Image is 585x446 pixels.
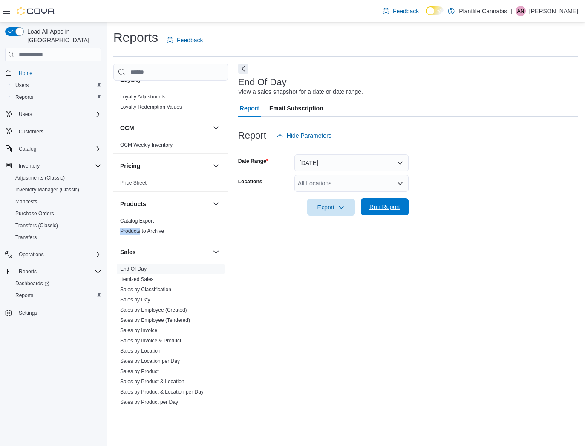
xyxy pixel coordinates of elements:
[15,198,37,205] span: Manifests
[2,307,105,319] button: Settings
[9,232,105,243] button: Transfers
[379,3,422,20] a: Feedback
[19,268,37,275] span: Reports
[113,140,228,153] div: OCM
[2,143,105,155] button: Catalog
[9,278,105,290] a: Dashboards
[12,232,40,243] a: Transfers
[19,70,32,77] span: Home
[240,100,259,117] span: Report
[120,337,181,344] span: Sales by Invoice & Product
[120,180,147,186] a: Price Sheet
[15,68,36,78] a: Home
[120,287,171,293] a: Sales by Classification
[287,131,331,140] span: Hide Parameters
[120,162,209,170] button: Pricing
[120,93,166,100] span: Loyalty Adjustments
[2,108,105,120] button: Users
[19,111,32,118] span: Users
[9,79,105,91] button: Users
[9,196,105,208] button: Manifests
[426,6,444,15] input: Dark Mode
[15,280,49,287] span: Dashboards
[120,378,184,385] span: Sales by Product & Location
[120,348,161,354] a: Sales by Location
[120,104,182,110] a: Loyalty Redemption Values
[15,94,33,101] span: Reports
[15,308,40,318] a: Settings
[120,368,159,375] span: Sales by Product
[120,180,147,186] span: Price Sheet
[211,247,221,257] button: Sales
[15,127,47,137] a: Customers
[12,173,101,183] span: Adjustments (Classic)
[120,296,150,303] span: Sales by Day
[12,80,32,90] a: Users
[12,197,101,207] span: Manifests
[12,185,101,195] span: Inventory Manager (Classic)
[120,162,140,170] h3: Pricing
[12,197,40,207] a: Manifests
[369,203,400,211] span: Run Report
[238,77,287,87] h3: End Of Day
[15,161,43,171] button: Inventory
[120,379,184,385] a: Sales by Product & Location
[15,186,79,193] span: Inventory Manager (Classic)
[15,307,101,318] span: Settings
[120,228,164,235] span: Products to Archive
[15,234,37,241] span: Transfers
[15,292,33,299] span: Reports
[238,87,363,96] div: View a sales snapshot for a date or date range.
[19,128,43,135] span: Customers
[12,185,83,195] a: Inventory Manager (Classic)
[120,142,173,148] span: OCM Weekly Inventory
[12,92,37,102] a: Reports
[12,290,101,301] span: Reports
[238,158,268,165] label: Date Range
[5,63,101,341] nav: Complex example
[120,317,190,324] span: Sales by Employee (Tendered)
[120,327,157,334] span: Sales by Invoice
[120,248,209,256] button: Sales
[9,172,105,184] button: Adjustments (Classic)
[24,27,101,44] span: Load All Apps in [GEOGRAPHIC_DATA]
[2,125,105,138] button: Customers
[177,36,203,44] span: Feedback
[12,220,101,231] span: Transfers (Classic)
[12,209,101,219] span: Purchase Orders
[12,232,101,243] span: Transfers
[238,130,266,141] h3: Report
[15,144,101,154] span: Catalog
[312,199,350,216] span: Export
[163,32,206,49] a: Feedback
[269,100,323,117] span: Email Subscription
[238,64,248,74] button: Next
[12,278,53,289] a: Dashboards
[2,160,105,172] button: Inventory
[9,220,105,232] button: Transfers (Classic)
[120,217,154,224] span: Catalog Export
[9,184,105,196] button: Inventory Manager (Classic)
[273,127,335,144] button: Hide Parameters
[238,178,262,185] label: Locations
[12,220,61,231] a: Transfers (Classic)
[9,208,105,220] button: Purchase Orders
[9,91,105,103] button: Reports
[120,317,190,323] a: Sales by Employee (Tendered)
[12,173,68,183] a: Adjustments (Classic)
[17,7,55,15] img: Cova
[2,67,105,79] button: Home
[120,142,173,148] a: OCM Weekly Inventory
[9,290,105,301] button: Reports
[12,278,101,289] span: Dashboards
[15,109,101,119] span: Users
[15,210,54,217] span: Purchase Orders
[12,290,37,301] a: Reports
[12,92,101,102] span: Reports
[2,249,105,261] button: Operations
[120,200,146,208] h3: Products
[120,389,204,395] a: Sales by Product & Location per Day
[113,92,228,116] div: Loyalty
[120,124,209,132] button: OCM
